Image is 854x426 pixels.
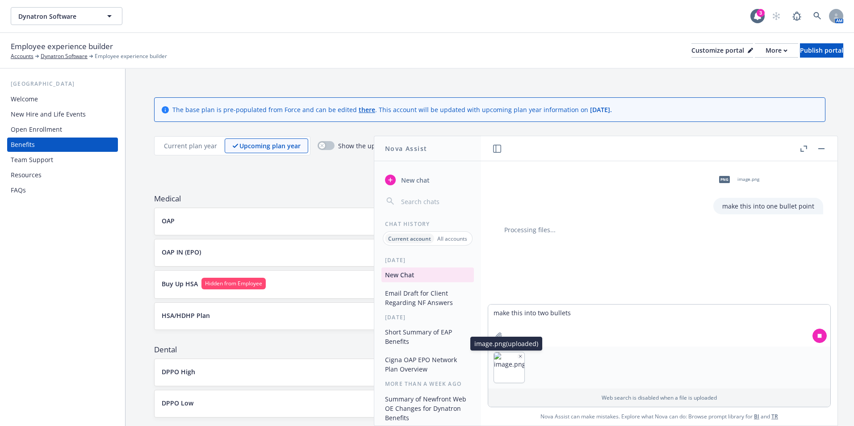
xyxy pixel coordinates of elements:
[11,7,122,25] button: Dynatron Software
[162,216,175,226] p: OAP
[7,92,118,106] a: Welcome
[494,352,524,383] img: image.png
[162,247,775,257] button: OAP IN (EPO)
[495,225,823,234] div: Processing files...
[7,122,118,137] a: Open Enrollment
[691,43,753,58] button: Customize portal
[7,79,118,88] div: [GEOGRAPHIC_DATA]
[381,352,474,376] button: Cigna OAP EPO Network Plan Overview
[162,247,201,257] p: OAP IN (EPO)
[18,12,96,21] span: Dynatron Software
[11,183,26,197] div: FAQs
[590,105,612,114] span: [DATE] .
[800,43,843,58] button: Publish portal
[381,325,474,349] button: Short Summary of EAP Benefits
[719,176,730,183] span: png
[41,52,88,60] a: Dynatron Software
[488,305,830,347] textarea: make this into two bullets
[691,44,753,57] div: Customize portal
[162,311,210,320] p: HSA/HDHP Plan
[7,138,118,152] a: Benefits
[11,122,62,137] div: Open Enrollment
[722,201,814,211] p: make this into one bullet point
[808,7,826,25] a: Search
[388,235,431,242] p: Current account
[385,144,427,153] h1: Nova Assist
[11,41,113,52] span: Employee experience builder
[164,141,217,150] p: Current plan year
[162,278,775,289] button: Buy Up HSAHidden from Employee
[381,286,474,310] button: Email Draft for Client Regarding NF Answers
[485,407,834,426] span: Nova Assist can make mistakes. Explore what Nova can do: Browse prompt library for and
[399,175,430,185] span: New chat
[162,279,198,288] p: Buy Up HSA
[11,107,86,121] div: New Hire and Life Events
[800,44,843,57] div: Publish portal
[399,195,470,208] input: Search chats
[437,235,467,242] p: All accounts
[788,7,806,25] a: Report a Bug
[11,138,35,152] div: Benefits
[381,172,474,188] button: New chat
[7,183,118,197] a: FAQs
[7,168,118,182] a: Resources
[11,168,42,182] div: Resources
[374,220,481,228] div: Chat History
[374,380,481,388] div: More than a week ago
[359,105,375,114] a: there
[375,105,590,114] span: . This account will be updated with upcoming plan year information on
[767,7,785,25] a: Start snowing
[713,168,761,191] div: pngimage.png
[381,392,474,425] button: Summary of Newfront Web OE Changes for Dynatron Benefits
[338,141,497,150] span: Show the upcoming plan year in the employee portal
[494,394,825,401] p: Web search is disabled when a file is uploaded
[766,44,787,57] div: More
[381,267,474,282] button: New Chat
[239,141,301,150] p: Upcoming plan year
[757,9,765,17] div: 3
[7,153,118,167] a: Team Support
[162,398,193,408] p: DPPO Low
[11,153,53,167] div: Team Support
[172,105,359,114] span: The base plan is pre-populated from Force and can be edited
[154,344,825,355] span: Dental
[11,92,38,106] div: Welcome
[162,367,195,376] p: DPPO High
[737,176,759,182] span: image.png
[162,367,775,376] button: DPPO High
[205,280,262,288] span: Hidden from Employee
[95,52,167,60] span: Employee experience builder
[162,398,775,408] button: DPPO Low
[374,313,481,321] div: [DATE]
[754,413,759,420] a: BI
[154,193,825,204] span: Medical
[7,107,118,121] a: New Hire and Life Events
[11,52,33,60] a: Accounts
[162,216,775,226] button: OAP
[771,413,778,420] a: TR
[374,256,481,264] div: [DATE]
[162,311,775,320] button: HSA/HDHP Plan
[755,43,798,58] button: More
